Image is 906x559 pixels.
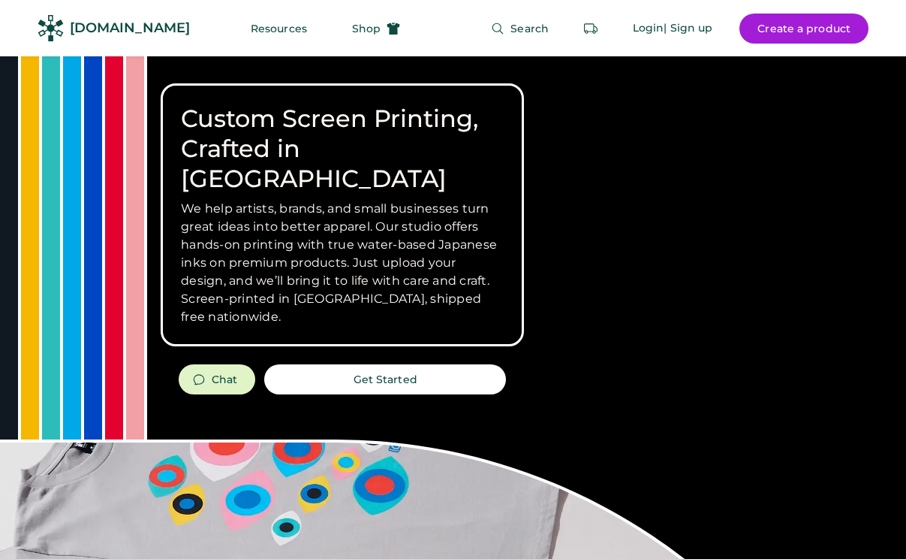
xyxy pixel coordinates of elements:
button: Get Started [264,364,506,394]
button: Chat [179,364,255,394]
button: Shop [334,14,418,44]
button: Retrieve an order [576,14,606,44]
div: [DOMAIN_NAME] [70,19,190,38]
img: Rendered Logo - Screens [38,15,64,41]
div: Login [633,21,664,36]
span: Search [510,23,549,34]
h3: We help artists, brands, and small businesses turn great ideas into better apparel. Our studio of... [181,200,504,326]
button: Resources [233,14,325,44]
button: Search [473,14,567,44]
span: Shop [352,23,381,34]
h1: Custom Screen Printing, Crafted in [GEOGRAPHIC_DATA] [181,104,504,194]
button: Create a product [739,14,868,44]
div: | Sign up [664,21,712,36]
